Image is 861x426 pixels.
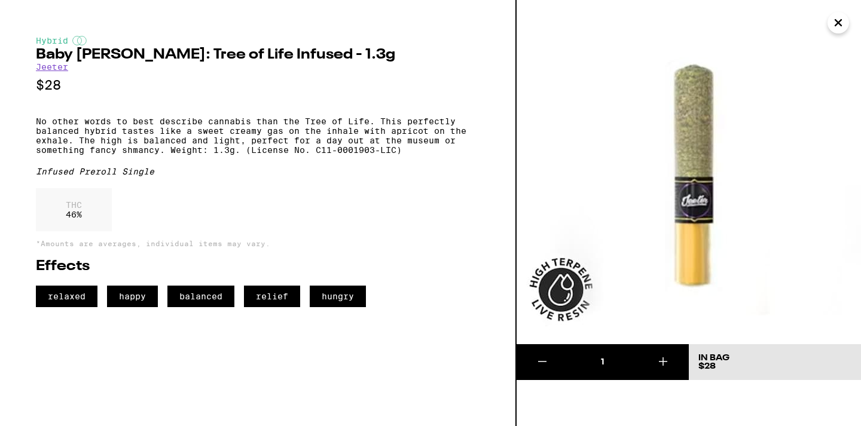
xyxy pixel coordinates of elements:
[36,286,97,307] span: relaxed
[36,259,480,274] h2: Effects
[310,286,366,307] span: hungry
[72,36,87,45] img: hybridColor.svg
[36,48,480,62] h2: Baby [PERSON_NAME]: Tree of Life Infused - 1.3g
[36,62,68,72] a: Jeeter
[828,12,849,33] button: Close
[107,286,158,307] span: happy
[36,240,480,247] p: *Amounts are averages, individual items may vary.
[36,117,480,155] p: No other words to best describe cannabis than the Tree of Life. This perfectly balanced hybrid ta...
[36,188,112,231] div: 46 %
[36,167,480,176] div: Infused Preroll Single
[36,78,480,93] p: $28
[698,362,716,370] span: $28
[689,344,861,380] button: In Bag$28
[568,356,637,368] div: 1
[66,200,82,210] p: THC
[36,36,480,45] div: Hybrid
[244,286,300,307] span: relief
[167,286,234,307] span: balanced
[698,354,729,362] div: In Bag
